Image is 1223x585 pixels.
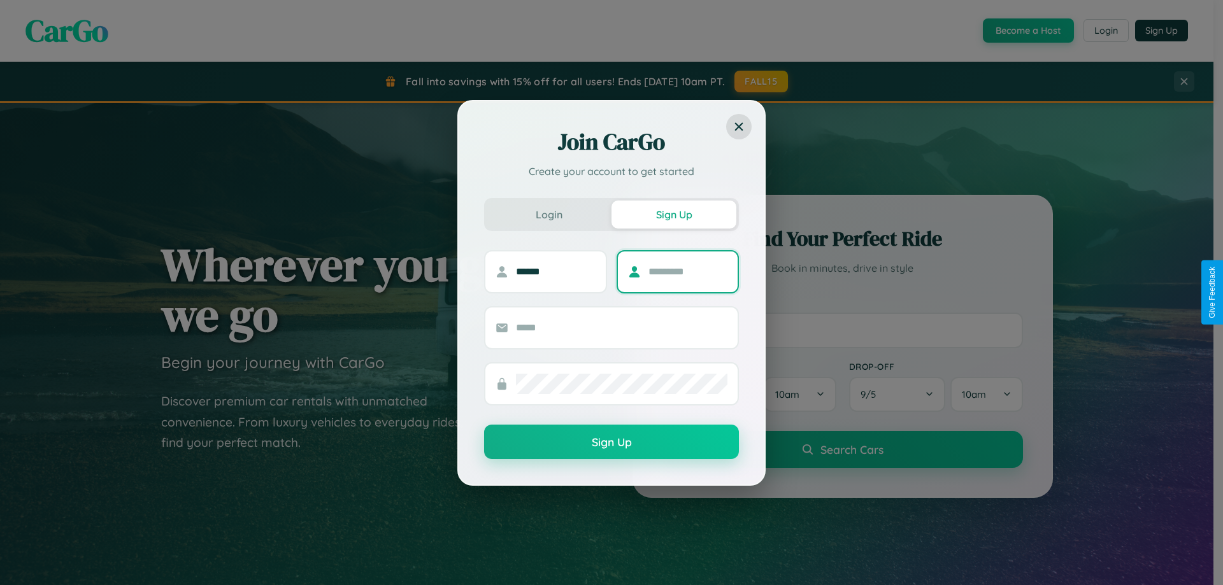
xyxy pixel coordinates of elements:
[1208,267,1217,318] div: Give Feedback
[484,127,739,157] h2: Join CarGo
[484,425,739,459] button: Sign Up
[611,201,736,229] button: Sign Up
[487,201,611,229] button: Login
[484,164,739,179] p: Create your account to get started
